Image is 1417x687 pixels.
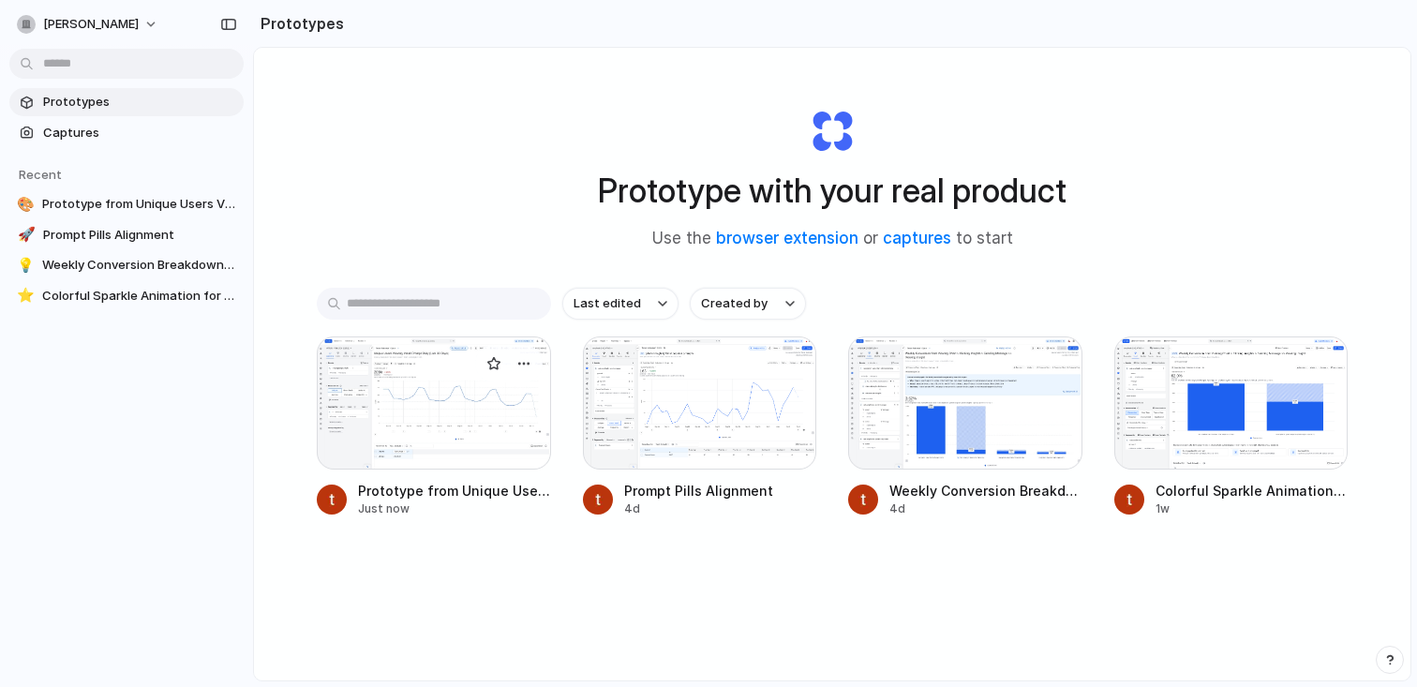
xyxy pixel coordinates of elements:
span: Recent [19,167,62,182]
span: Prompt Pills Alignment [624,481,817,500]
a: captures [883,229,951,247]
a: Weekly Conversion Breakdown: Summary Box AdditionWeekly Conversion Breakdown: Summary Box Addition4d [848,336,1082,517]
div: 4d [624,500,817,517]
a: Prototype from Unique Users Viewing Install Prompt DailyPrototype from Unique Users Viewing Insta... [317,336,551,517]
div: 1w [1156,500,1349,517]
span: Weekly Conversion Breakdown: Summary Box Addition [889,481,1082,500]
span: Colorful Sparkle Animation for "Analyze with AI" Button [1156,481,1349,500]
a: Colorful Sparkle Animation for "Analyze with AI" ButtonColorful Sparkle Animation for "Analyze wi... [1114,336,1349,517]
div: 🎨 [17,195,35,214]
span: Prompt Pills Alignment [43,226,236,245]
button: [PERSON_NAME] [9,9,168,39]
h2: Prototypes [253,12,344,35]
span: Use the or to start [652,227,1013,251]
span: Captures [43,124,236,142]
span: [PERSON_NAME] [43,15,139,34]
div: 🚀 [17,226,36,245]
span: Prototype from Unique Users Viewing Install Prompt Daily [358,481,551,500]
a: Prototypes [9,88,244,116]
a: Prompt Pills AlignmentPrompt Pills Alignment4d [583,336,817,517]
div: 4d [889,500,1082,517]
div: Just now [358,500,551,517]
div: ⭐ [17,287,35,306]
h1: Prototype with your real product [598,166,1066,216]
a: 🚀Prompt Pills Alignment [9,221,244,249]
span: Last edited [574,294,641,313]
button: Last edited [562,288,679,320]
a: Captures [9,119,244,147]
span: Colorful Sparkle Animation for "Analyze with AI" Button [42,287,236,306]
a: 💡Weekly Conversion Breakdown: Summary Box Addition [9,251,244,279]
a: browser extension [716,229,858,247]
span: Prototype from Unique Users Viewing Install Prompt Daily [42,195,236,214]
a: ⭐Colorful Sparkle Animation for "Analyze with AI" Button [9,282,244,310]
span: Weekly Conversion Breakdown: Summary Box Addition [42,256,236,275]
div: 💡 [17,256,35,275]
a: 🎨Prototype from Unique Users Viewing Install Prompt Daily [9,190,244,218]
button: Created by [690,288,806,320]
span: Created by [701,294,768,313]
span: Prototypes [43,93,236,112]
